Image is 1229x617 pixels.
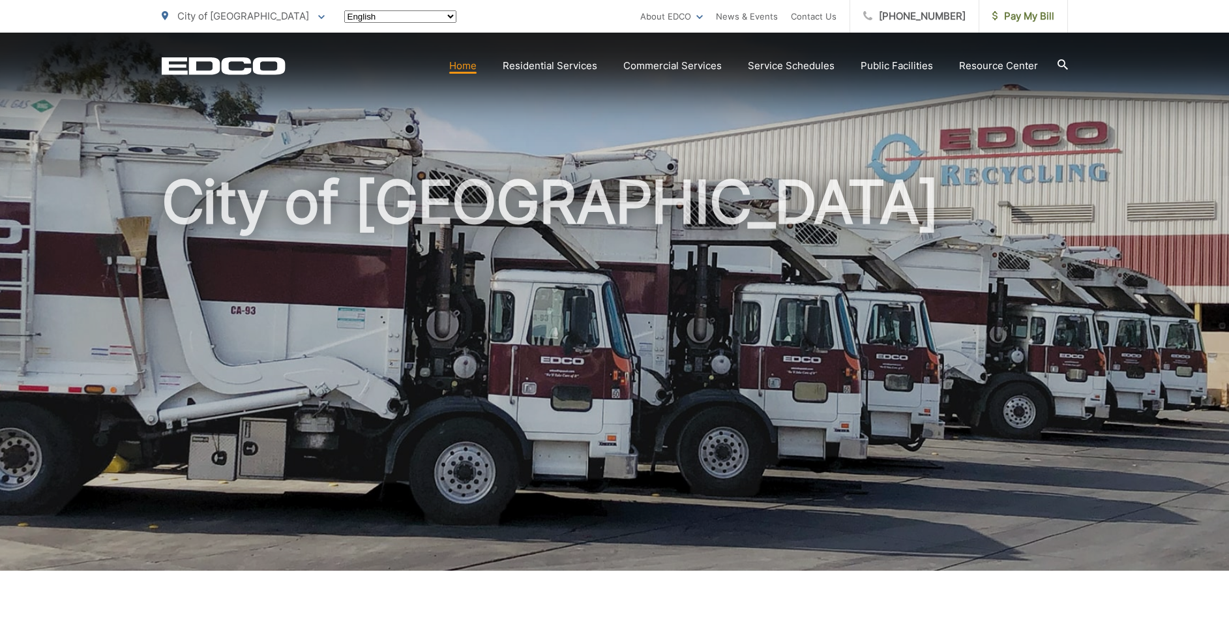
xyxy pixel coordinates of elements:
a: Contact Us [791,8,837,24]
a: Resource Center [959,58,1038,74]
a: Residential Services [503,58,597,74]
a: EDCD logo. Return to the homepage. [162,57,286,75]
a: Service Schedules [748,58,835,74]
a: Commercial Services [623,58,722,74]
a: Home [449,58,477,74]
a: About EDCO [640,8,703,24]
a: News & Events [716,8,778,24]
a: Public Facilities [861,58,933,74]
span: City of [GEOGRAPHIC_DATA] [177,10,309,22]
select: Select a language [344,10,456,23]
span: Pay My Bill [992,8,1054,24]
h1: City of [GEOGRAPHIC_DATA] [162,170,1068,582]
